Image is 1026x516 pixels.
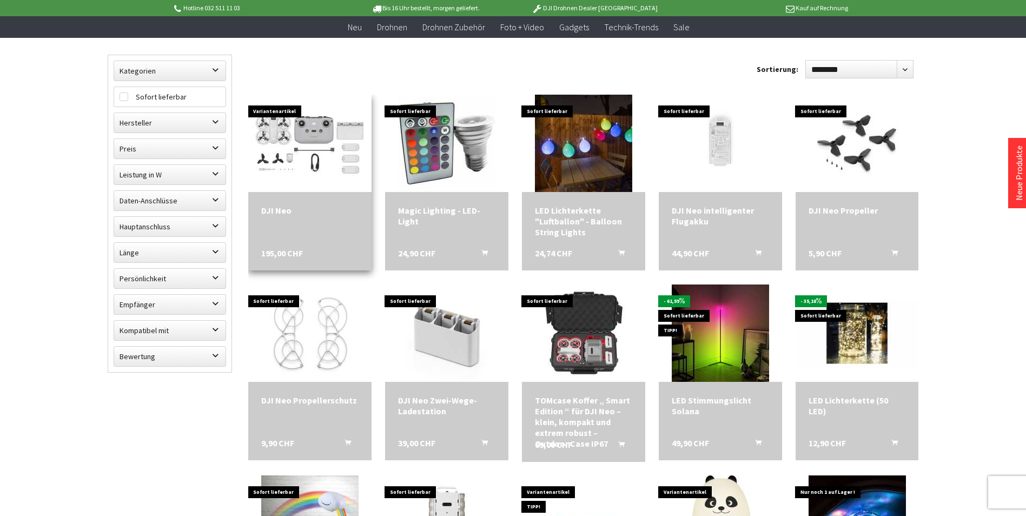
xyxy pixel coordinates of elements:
[332,438,358,452] button: In den Warenkorb
[809,248,842,259] span: 5,90 CHF
[666,16,697,38] a: Sale
[535,205,632,237] a: LED Lichterkette "Luftballon" - Balloon String Lights 24,74 CHF In den Warenkorb
[252,95,367,192] img: DJI Neo
[114,61,226,81] label: Kategorien
[114,191,226,210] label: Daten-Anschlüsse
[114,295,226,314] label: Empfänger
[878,438,904,452] button: In den Warenkorb
[597,16,666,38] a: Technik-Trends
[1014,145,1024,201] a: Neue Produkte
[114,87,226,107] label: Sofort lieferbar
[605,248,631,262] button: In den Warenkorb
[742,438,768,452] button: In den Warenkorb
[340,16,369,38] a: Neu
[422,22,485,32] span: Drohnen Zubehör
[799,95,915,192] img: DJI Neo Propeller
[114,243,226,262] label: Länge
[493,16,552,38] a: Foto + Video
[604,22,658,32] span: Technik-Trends
[559,22,589,32] span: Gadgets
[535,395,632,449] a: TOMcase Koffer „ Smart Edition “ für DJI Neo – klein, kompakt und extrem robust – Outdoor Case IP...
[261,205,359,216] div: DJI Neo
[809,438,846,448] span: 12,90 CHF
[261,395,359,406] div: DJI Neo Propellerschutz
[114,269,226,288] label: Persönlichkeit
[114,139,226,158] label: Preis
[535,395,632,449] div: TOMcase Koffer „ Smart Edition “ für DJI Neo – klein, kompakt und extrem robust – Outdoor Case IP67
[398,205,495,227] div: Magic Lighting - LED-Light
[742,248,768,262] button: In den Warenkorb
[114,113,226,133] label: Hersteller
[672,285,769,382] img: LED Stimmungslicht Solana
[679,2,848,15] p: Kauf auf Rechnung
[809,395,906,416] div: LED Lichterkette (50 LED)
[398,95,495,192] img: Magic Lighting - LED-Light
[369,16,415,38] a: Drohnen
[114,347,226,366] label: Bewertung
[398,438,435,448] span: 39,00 CHF
[535,248,572,259] span: 24,74 CHF
[673,22,690,32] span: Sale
[809,205,906,216] div: DJI Neo Propeller
[878,248,904,262] button: In den Warenkorb
[377,22,407,32] span: Drohnen
[261,438,294,448] span: 9,90 CHF
[809,395,906,416] a: LED Lichterkette (50 LED) 12,90 CHF In den Warenkorb
[672,395,769,416] a: LED Stimmungslicht Solana 49,90 CHF In den Warenkorb
[398,205,495,227] a: Magic Lighting - LED-Light 24,90 CHF In den Warenkorb
[672,438,709,448] span: 49,90 CHF
[114,321,226,340] label: Kompatibel mit
[672,395,769,416] div: LED Stimmungslicht Solana
[398,395,495,416] a: DJI Neo Zwei-Wege-Ladestation 39,00 CHF In den Warenkorb
[605,439,631,453] button: In den Warenkorb
[341,2,510,15] p: Bis 16 Uhr bestellt, morgen geliefert.
[252,285,367,382] img: DJI Neo Propellerschutz
[348,22,362,32] span: Neu
[398,248,435,259] span: 24,90 CHF
[389,285,504,382] img: DJI Neo Zwei-Wege-Ladestation
[114,165,226,184] label: Leistung in W
[672,205,769,227] div: DJI Neo intelligenter Flugakku
[535,439,572,450] span: 69,00 CHF
[672,205,769,227] a: DJI Neo intelligenter Flugakku 44,90 CHF In den Warenkorb
[173,2,341,15] p: Hotline 032 511 11 03
[535,285,632,382] img: TOMcase Koffer „ Smart Edition “ für DJI Neo – klein, kompakt und extrem robust – Outdoor Case IP67
[468,438,494,452] button: In den Warenkorb
[535,205,632,237] div: LED Lichterkette "Luftballon" - Balloon String Lights
[261,248,303,259] span: 195,00 CHF
[796,299,919,368] img: LED Lichterkette (50 LED)
[261,205,359,216] a: DJI Neo 195,00 CHF
[114,217,226,236] label: Hauptanschluss
[500,22,544,32] span: Foto + Video
[415,16,493,38] a: Drohnen Zubehör
[663,95,778,192] img: DJI Neo intelligenter Flugakku
[552,16,597,38] a: Gadgets
[398,395,495,416] div: DJI Neo Zwei-Wege-Ladestation
[757,61,798,78] label: Sortierung:
[510,2,679,15] p: DJI Drohnen Dealer [GEOGRAPHIC_DATA]
[468,248,494,262] button: In den Warenkorb
[261,395,359,406] a: DJI Neo Propellerschutz 9,90 CHF In den Warenkorb
[809,205,906,216] a: DJI Neo Propeller 5,90 CHF In den Warenkorb
[672,248,709,259] span: 44,90 CHF
[535,95,632,192] img: LED Lichterkette "Luftballon" - Balloon String Lights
